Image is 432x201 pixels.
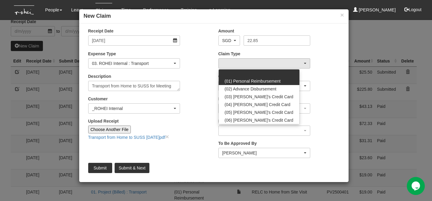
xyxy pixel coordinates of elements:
[218,51,241,57] label: Claim Type
[222,150,303,156] div: [PERSON_NAME]
[218,148,310,158] button: Denise Aragon
[222,38,232,44] div: SGD
[225,117,293,123] span: (06) [PERSON_NAME]'s Credit Card
[225,109,293,115] span: (05) [PERSON_NAME]'s Credit Card
[218,28,234,34] label: Amount
[115,163,149,173] input: Submit & Next
[165,133,169,140] a: close
[218,140,257,146] label: To Be Approved By
[88,28,114,34] label: Receipt Date
[340,12,344,18] button: ×
[88,103,180,114] button: _ROHEI Internal
[92,105,173,111] div: _ROHEI Internal
[88,118,119,124] label: Upload Receipt
[407,177,426,195] iframe: chat widget
[218,35,240,46] button: SGD
[88,96,108,102] label: Customer
[88,35,180,46] input: d/m/yyyy
[225,86,277,92] span: (02) Advance Disbursement
[225,102,290,108] span: (04) [PERSON_NAME] Credit Card
[88,73,111,79] label: Description
[225,94,293,100] span: (03) [PERSON_NAME]'s Credit Card
[92,60,173,66] div: 03. ROHEI Internal : Transport
[88,135,166,140] a: Transport from Home to SUSS [DATE]pdf
[84,13,111,19] b: New Claim
[88,58,180,69] button: 03. ROHEI Internal : Transport
[88,163,112,173] input: Submit
[88,51,116,57] label: Expense Type
[88,126,131,133] input: Choose Another File
[225,78,281,84] span: (01) Personal Reimbursement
